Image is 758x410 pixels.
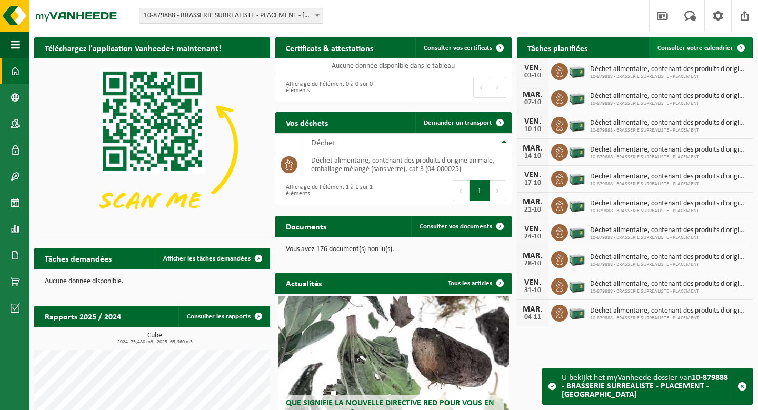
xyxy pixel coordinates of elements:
[522,198,543,206] div: MAR.
[522,153,543,160] div: 14-10
[590,65,747,74] span: Déchet alimentaire, contenant des produits d'origine animale, emballage mélangé ...
[522,126,543,133] div: 10-10
[568,249,586,267] img: PB-LB-0680-HPE-GN-01
[568,142,586,160] img: PB-LB-0680-HPE-GN-01
[424,45,492,52] span: Consulter vos certificats
[275,216,337,236] h2: Documents
[286,246,501,253] p: Vous avez 176 document(s) non lu(s).
[522,117,543,126] div: VEN.
[490,77,506,98] button: Next
[568,115,586,133] img: PB-LB-0680-HPE-GN-01
[522,252,543,260] div: MAR.
[415,112,511,133] a: Demander un transport
[281,179,388,202] div: Affichage de l'élément 1 à 1 sur 1 éléments
[590,127,747,134] span: 10-879888 - BRASSERIE SURREALISTE - PLACEMENT
[590,173,747,181] span: Déchet alimentaire, contenant des produits d'origine animale, emballage mélangé ...
[275,37,384,58] h2: Certificats & attestations
[590,307,747,315] span: Déchet alimentaire, contenant des produits d'origine animale, emballage mélangé ...
[522,225,543,233] div: VEN.
[522,314,543,321] div: 04-11
[568,62,586,79] img: PB-LB-0680-HPE-GN-01
[657,45,733,52] span: Consulter votre calendrier
[590,280,747,288] span: Déchet alimentaire, contenant des produits d'origine animale, emballage mélangé ...
[590,262,747,268] span: 10-879888 - BRASSERIE SURREALISTE - PLACEMENT
[522,171,543,179] div: VEN.
[590,119,747,127] span: Déchet alimentaire, contenant des produits d'origine animale, emballage mélangé ...
[590,199,747,208] span: Déchet alimentaire, contenant des produits d'origine animale, emballage mélangé ...
[522,260,543,267] div: 28-10
[39,339,270,345] span: 2024: 75,480 m3 - 2025: 65,960 m3
[522,64,543,72] div: VEN.
[517,37,598,58] h2: Tâches planifiées
[163,255,251,262] span: Afficher les tâches demandées
[275,273,332,293] h2: Actualités
[590,146,747,154] span: Déchet alimentaire, contenant des produits d'origine animale, emballage mélangé ...
[34,37,232,58] h2: Téléchargez l'application Vanheede+ maintenant!
[522,91,543,99] div: MAR.
[275,58,511,73] td: Aucune donnée disponible dans le tableau
[590,92,747,101] span: Déchet alimentaire, contenant des produits d'origine animale, emballage mélangé ...
[522,144,543,153] div: MAR.
[568,276,586,294] img: PB-LB-0680-HPE-GN-01
[590,315,747,322] span: 10-879888 - BRASSERIE SURREALISTE - PLACEMENT
[453,180,470,201] button: Previous
[562,374,728,399] strong: 10-879888 - BRASSERIE SURREALISTE - PLACEMENT - [GEOGRAPHIC_DATA]
[590,101,747,107] span: 10-879888 - BRASSERIE SURREALISTE - PLACEMENT
[590,154,747,161] span: 10-879888 - BRASSERIE SURREALISTE - PLACEMENT
[440,273,511,294] a: Tous les articles
[522,233,543,241] div: 24-10
[522,305,543,314] div: MAR.
[178,306,269,327] a: Consulter les rapports
[522,206,543,214] div: 21-10
[139,8,323,23] span: 10-879888 - BRASSERIE SURREALISTE - PLACEMENT - BRUXELLES
[568,88,586,106] img: PB-LB-0680-HPE-GN-01
[568,303,586,321] img: PB-LB-0680-HPE-GN-01
[39,332,270,345] h3: Cube
[424,119,492,126] span: Demander un transport
[562,368,732,404] div: U bekijkt het myVanheede dossier van
[522,179,543,187] div: 17-10
[522,72,543,79] div: 03-10
[590,181,747,187] span: 10-879888 - BRASSERIE SURREALISTE - PLACEMENT
[45,278,260,285] p: Aucune donnée disponible.
[473,77,490,98] button: Previous
[281,76,388,99] div: Affichage de l'élément 0 à 0 sur 0 éléments
[590,226,747,235] span: Déchet alimentaire, contenant des produits d'origine animale, emballage mélangé ...
[275,112,338,133] h2: Vos déchets
[522,287,543,294] div: 31-10
[415,37,511,58] a: Consulter vos certificats
[470,180,490,201] button: 1
[303,153,511,176] td: déchet alimentaire, contenant des produits d'origine animale, emballage mélangé (sans verre), cat...
[420,223,492,230] span: Consulter vos documents
[139,8,323,24] span: 10-879888 - BRASSERIE SURREALISTE - PLACEMENT - BRUXELLES
[590,288,747,295] span: 10-879888 - BRASSERIE SURREALISTE - PLACEMENT
[490,180,506,201] button: Next
[34,306,132,326] h2: Rapports 2025 / 2024
[522,99,543,106] div: 07-10
[522,278,543,287] div: VEN.
[311,139,335,147] span: Déchet
[590,74,747,80] span: 10-879888 - BRASSERIE SURREALISTE - PLACEMENT
[568,169,586,187] img: PB-LB-0680-HPE-GN-01
[649,37,752,58] a: Consulter votre calendrier
[568,196,586,214] img: PB-LB-0680-HPE-GN-01
[34,248,122,268] h2: Tâches demandées
[155,248,269,269] a: Afficher les tâches demandées
[568,223,586,241] img: PB-LB-0680-HPE-GN-01
[590,253,747,262] span: Déchet alimentaire, contenant des produits d'origine animale, emballage mélangé ...
[34,58,270,235] img: Download de VHEPlus App
[590,235,747,241] span: 10-879888 - BRASSERIE SURREALISTE - PLACEMENT
[411,216,511,237] a: Consulter vos documents
[590,208,747,214] span: 10-879888 - BRASSERIE SURREALISTE - PLACEMENT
